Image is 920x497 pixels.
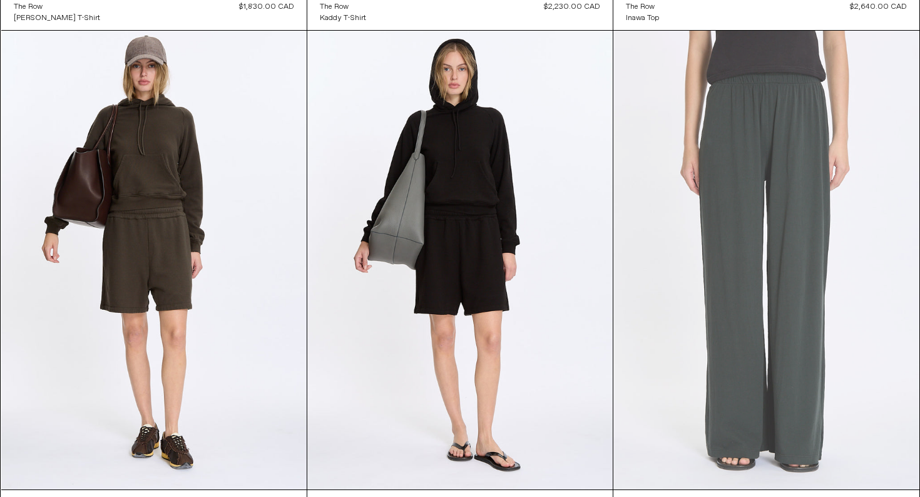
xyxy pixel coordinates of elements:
img: The Row Gana Short in black [307,31,613,489]
div: The Row [626,2,655,13]
div: $2,230.00 CAD [544,1,600,13]
a: Kaddy T-Shirt [320,13,366,24]
a: The Row [626,1,659,13]
img: The Row Ukira Pant in black [613,31,919,489]
div: The Row [320,2,349,13]
img: The Row Gana Short in warm sepia [1,31,307,489]
a: Inawa Top [626,13,659,24]
a: The Row [14,1,100,13]
div: $2,640.00 CAD [850,1,907,13]
a: The Row [320,1,366,13]
a: [PERSON_NAME] T-Shirt [14,13,100,24]
div: The Row [14,2,43,13]
div: $1,830.00 CAD [239,1,294,13]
